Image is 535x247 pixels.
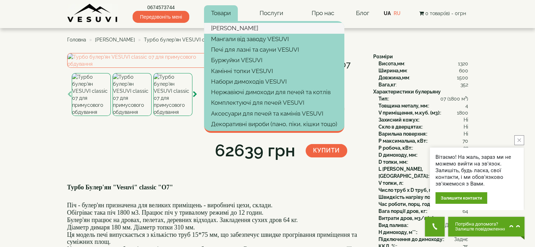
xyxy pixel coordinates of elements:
a: Камінні топки VESUVI [204,66,344,76]
img: Турбо булер'ян VESUVI classic 07 для примусового обдування [153,73,192,116]
b: Ширина,мм [378,68,407,73]
b: Вага порції дров, кг: [378,208,427,214]
span: Ні [464,123,468,130]
span: 352 [460,81,468,88]
div: : [378,74,468,81]
div: : [378,187,468,194]
b: P максимальна, кВт: [378,138,427,144]
div: : [378,109,468,116]
div: : [378,144,468,151]
button: 0 товар(ів) - 0грн [417,9,468,17]
div: 62639 грн [215,139,295,163]
b: Витрати дров, м3/міс*: [378,215,435,221]
b: Вид палива: [378,222,408,228]
b: V топки, л: [378,180,403,186]
div: Залишити контакти [435,192,487,204]
div: : [378,60,468,67]
b: Довжина,мм [378,75,409,80]
div: : [378,194,468,201]
font: Обігріває така піч 1800 м3. Працює піч у тривалому режимі до 12 годин. [67,209,263,216]
button: Купити [306,144,347,157]
div: : [378,208,468,215]
span: Головна [67,37,86,43]
a: RU [394,11,401,16]
div: : [378,158,468,165]
font: Діаметр димаря 180 мм. Діаметр топки 310 мм. [67,224,195,231]
span: 0 товар(ів) - 0грн [425,11,466,16]
span: Ні [464,116,468,123]
div: Вітаємо! На жаль, зараз ми не можемо вийти на зв'язок. Залишіть, будь ласка, свої контакти, і ми ... [435,154,518,187]
div: : [378,201,468,208]
img: Турбо булер'ян VESUVI classic 07 для примусового обдування [67,53,215,68]
b: V приміщення, м.куб. (м3): [378,110,440,116]
span: 4 [465,102,468,109]
span: Ні [464,130,468,137]
div: : [378,102,468,109]
b: Варильна поверхня: [378,131,427,137]
a: Печі для лазні та сауни VESUVI [204,44,344,55]
b: H димоходу, м**: [378,229,417,235]
b: D топки, мм: [378,159,407,165]
div: : [378,116,468,123]
img: Турбо булер'ян VESUVI classic 07 для примусового обдування [72,73,111,116]
a: UA [384,11,391,16]
div: : [378,180,468,187]
div: : [378,215,468,222]
b: Вага,кг [378,82,396,87]
a: Нержавіючі димоходи для печей та котлів [204,87,344,97]
a: [PERSON_NAME] [95,37,135,43]
a: Декоративні вироби (пано, піки, кішки тощо) [204,119,344,129]
div: : [378,229,468,236]
b: Скло в дверцятах: [378,124,422,130]
span: 07 (1800 м³) [440,95,468,102]
div: : [378,95,468,102]
div: : [378,236,468,243]
span: 64 [463,208,468,215]
div: : [378,130,468,137]
font: Ця модель печі випускається з кількістю труб 15*75 мм, що забезпечує швидке прогрівання приміщенн... [67,231,357,246]
span: 1320 [458,60,468,67]
span: 1500 [457,74,468,81]
b: Час роботи, порц. год: [378,201,431,207]
b: Швидкість нагріву повітря, м3/хв: [378,194,461,200]
span: 600 [459,67,468,74]
span: Залиште повідомлення [455,227,506,232]
img: content [67,4,118,23]
span: Турбо булер'ян VESUVI classic 07 для примусового обдування [144,37,293,43]
a: Про нас [305,5,341,21]
span: Передзвоніть мені [133,11,189,23]
font: Булер'ян працює на дровах, пелетах, деревних відходах. Закладення сухих дров 64 кг. [67,216,298,223]
b: L [PERSON_NAME], [GEOGRAPHIC_DATA]: [378,166,429,179]
div: : [378,165,468,180]
div: : [378,123,468,130]
b: Товщина металу, мм: [378,103,428,109]
b: Захисний кожух: [378,117,419,123]
a: Товари [204,5,238,21]
span: 9.9 [461,215,468,222]
a: Блог [356,9,369,17]
div: : [378,81,468,88]
span: Заднє [454,236,468,243]
span: Потрібна допомога? [455,222,506,227]
a: Комплектуючі для печей VESUVI [204,97,344,108]
b: Турбо Булер'ян "Vesuvi" classic "О7" [67,184,173,191]
b: Розміри [373,54,393,59]
a: 0674573744 [133,4,189,11]
font: Піч - булер'ян призначена для великих приміщень - виробничі цехи, склади. [67,202,273,209]
a: Послуги [252,5,290,21]
a: [PERSON_NAME] [204,23,344,33]
b: D димоходу, мм: [378,152,417,158]
b: Підключення до димоходу: [378,236,444,242]
b: Число труб x D труб, мм: [378,187,437,193]
img: Турбо булер'ян VESUVI classic 07 для примусового обдування [113,73,152,116]
div: : [378,137,468,144]
b: P робоча, кВт: [378,145,412,151]
a: Набори димоходів VESUVI [204,76,344,87]
b: Висота,мм [378,61,404,66]
span: 1800 [457,109,468,116]
button: close button [514,135,524,145]
div: : [378,67,468,74]
b: Тип: [378,96,388,102]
